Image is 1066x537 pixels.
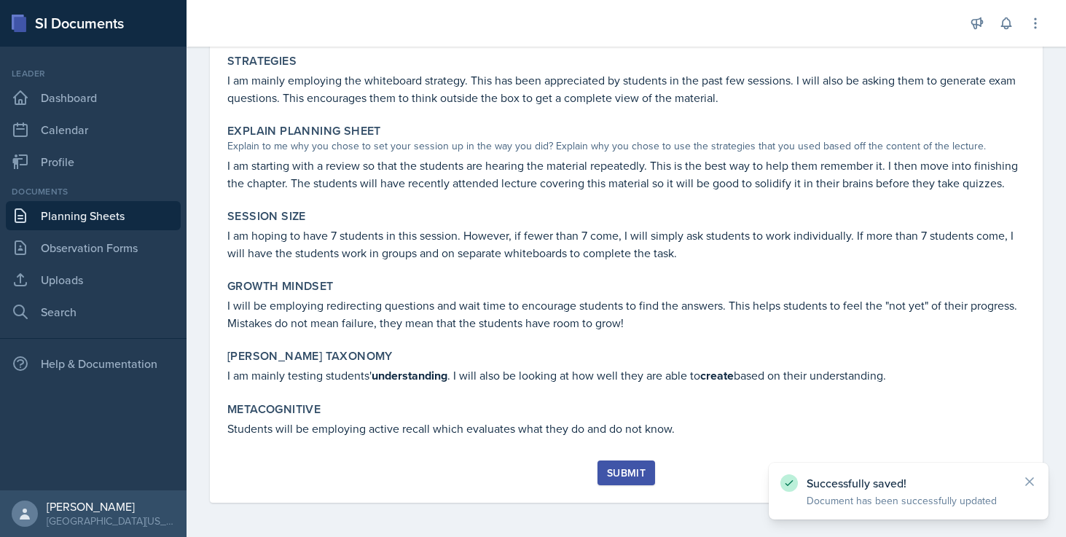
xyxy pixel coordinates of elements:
[807,476,1011,490] p: Successfully saved!
[607,467,646,479] div: Submit
[227,402,321,417] label: Metacognitive
[227,71,1025,106] p: I am mainly employing the whiteboard strategy. This has been appreciated by students in the past ...
[227,138,1025,154] div: Explain to me why you chose to set your session up in the way you did? Explain why you chose to u...
[6,67,181,80] div: Leader
[227,209,306,224] label: Session Size
[6,233,181,262] a: Observation Forms
[6,265,181,294] a: Uploads
[700,367,734,384] strong: create
[47,499,175,514] div: [PERSON_NAME]
[227,420,1025,437] p: Students will be employing active recall which evaluates what they do and do not know.
[227,227,1025,262] p: I am hoping to have 7 students in this session. However, if fewer than 7 come, I will simply ask ...
[6,147,181,176] a: Profile
[47,514,175,528] div: [GEOGRAPHIC_DATA][US_STATE]
[6,115,181,144] a: Calendar
[227,367,1025,385] p: I am mainly testing students' . I will also be looking at how well they are able to based on thei...
[6,185,181,198] div: Documents
[6,201,181,230] a: Planning Sheets
[227,279,334,294] label: Growth Mindset
[6,83,181,112] a: Dashboard
[227,349,393,364] label: [PERSON_NAME] Taxonomy
[227,297,1025,332] p: I will be employing redirecting questions and wait time to encourage students to find the answers...
[372,367,447,384] strong: understanding
[807,493,1011,508] p: Document has been successfully updated
[597,460,655,485] button: Submit
[6,297,181,326] a: Search
[227,54,297,68] label: Strategies
[6,349,181,378] div: Help & Documentation
[227,157,1025,192] p: I am starting with a review so that the students are hearing the material repeatedly. This is the...
[227,124,381,138] label: Explain Planning Sheet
